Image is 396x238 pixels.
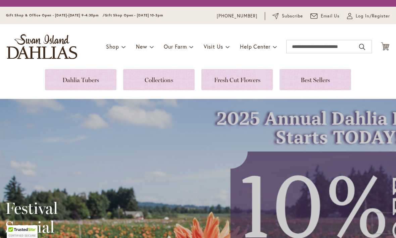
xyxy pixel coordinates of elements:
span: Email Us [321,13,340,19]
span: Subscribe [282,13,303,19]
a: Subscribe [273,13,303,19]
span: Our Farm [164,43,187,50]
a: store logo [7,34,77,59]
h2: Festival Special [5,199,179,236]
div: TrustedSite Certified [7,225,38,238]
span: Shop [106,43,119,50]
span: Help Center [240,43,270,50]
span: Log In/Register [356,13,390,19]
span: Gift Shop & Office Open - [DATE]-[DATE] 9-4:30pm / [6,13,105,17]
span: Gift Shop Open - [DATE] 10-3pm [105,13,163,17]
span: Visit Us [204,43,223,50]
button: Search [359,42,365,52]
a: Log In/Register [347,13,390,19]
span: New [136,43,147,50]
a: [PHONE_NUMBER] [217,13,257,19]
a: Email Us [310,13,340,19]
